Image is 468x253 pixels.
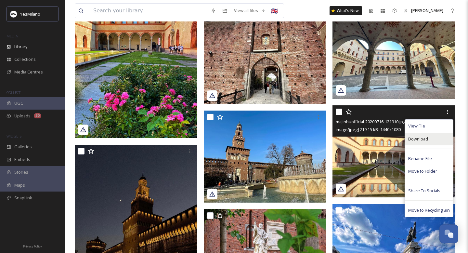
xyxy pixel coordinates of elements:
[23,244,42,248] span: Privacy Policy
[14,100,23,106] span: UGC
[332,7,455,99] img: majinbuofficial-20200716-121910.jpg
[408,168,437,174] span: Move to Folder
[14,44,27,50] span: Library
[34,113,41,118] div: 50
[336,126,401,132] span: image/jpeg | 219.15 kB | 1440 x 1080
[10,11,17,17] img: Logo%20YesMilano%40150x.png
[439,224,458,243] button: Open Chat
[400,4,447,17] a: [PERSON_NAME]
[408,123,425,129] span: View File
[14,144,32,150] span: Galleries
[14,156,30,163] span: Embeds
[408,188,440,194] span: Share To Socials
[204,12,326,104] img: majinbuofficial-20200716-121910.jpg
[330,6,362,15] a: What's New
[231,4,269,17] a: View all files
[408,207,450,213] span: Move to Recycling Bin
[14,69,43,75] span: Media Centres
[269,5,280,17] div: 🇬🇧
[204,111,326,203] img: majinbuofficial-20200624-095217.jpg
[6,33,18,38] span: MEDIA
[14,182,25,188] span: Maps
[14,113,31,119] span: Uploads
[20,11,40,17] span: YesMilano
[336,119,405,125] span: majinbuofficial-20200716-121910.jpg
[332,105,455,197] img: majinbuofficial-20200716-121910.jpg
[408,155,432,162] span: Rename File
[90,4,207,18] input: Search your library
[408,136,428,142] span: Download
[23,242,42,250] a: Privacy Policy
[6,90,20,95] span: COLLECT
[411,7,443,13] span: [PERSON_NAME]
[14,56,36,62] span: Collections
[14,169,28,175] span: Stories
[6,134,21,139] span: WIDGETS
[14,195,32,201] span: SnapLink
